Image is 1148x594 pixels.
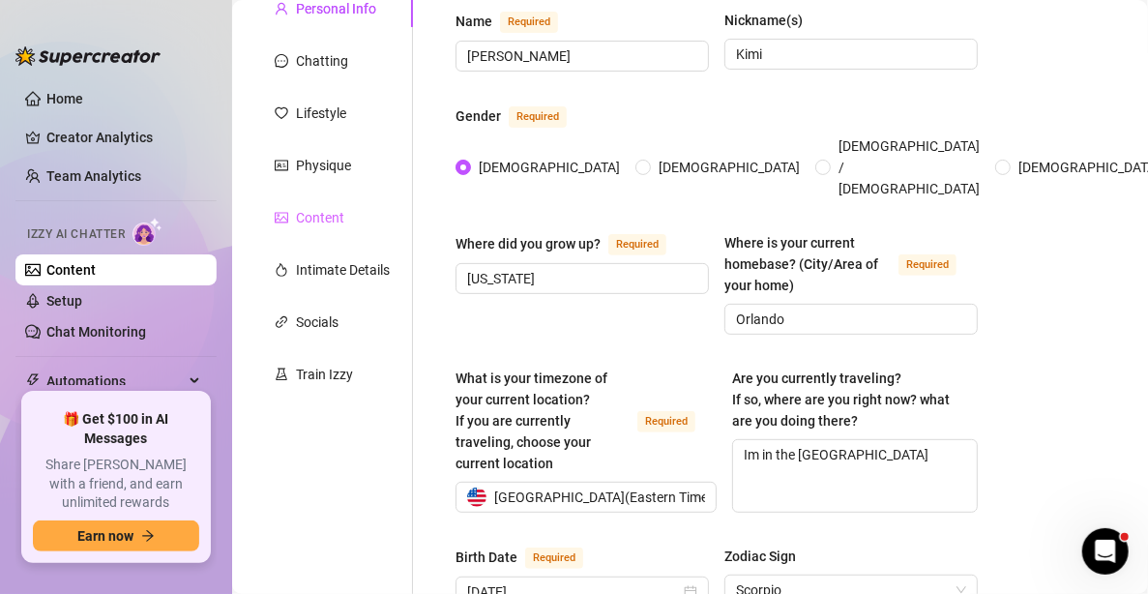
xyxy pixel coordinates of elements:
[275,263,288,277] span: fire
[25,373,41,389] span: thunderbolt
[724,546,809,567] label: Zodiac Sign
[46,168,141,184] a: Team Analytics
[275,315,288,329] span: link
[736,309,962,330] input: Where is your current homebase? (City/Area of your home)
[33,520,199,551] button: Earn nowarrow-right
[525,548,583,569] span: Required
[724,10,816,31] label: Nickname(s)
[724,232,891,296] div: Where is your current homebase? (City/Area of your home)
[275,54,288,68] span: message
[651,157,808,178] span: [DEMOGRAPHIC_DATA]
[456,105,501,127] div: Gender
[296,259,390,281] div: Intimate Details
[275,368,288,381] span: experiment
[637,411,695,432] span: Required
[456,104,588,128] label: Gender
[736,44,962,65] input: Nickname(s)
[471,157,628,178] span: [DEMOGRAPHIC_DATA]
[296,207,344,228] div: Content
[46,293,82,309] a: Setup
[296,312,339,333] div: Socials
[46,122,201,153] a: Creator Analytics
[46,262,96,278] a: Content
[15,46,161,66] img: logo-BBDzfeDw.svg
[456,546,604,569] label: Birth Date
[141,529,155,543] span: arrow-right
[296,103,346,124] div: Lifestyle
[724,10,803,31] div: Nickname(s)
[608,234,666,255] span: Required
[831,135,987,199] span: [DEMOGRAPHIC_DATA] / [DEMOGRAPHIC_DATA]
[724,546,796,567] div: Zodiac Sign
[296,50,348,72] div: Chatting
[456,371,607,471] span: What is your timezone of your current location? If you are currently traveling, choose your curre...
[77,528,133,544] span: Earn now
[732,371,950,429] span: Are you currently traveling? If so, where are you right now? what are you doing there?
[456,10,579,33] label: Name
[467,488,486,507] img: us
[467,268,693,289] input: Where did you grow up?
[500,12,558,33] span: Required
[275,211,288,224] span: picture
[898,254,957,276] span: Required
[467,45,693,67] input: Name
[33,456,199,513] span: Share [PERSON_NAME] with a friend, and earn unlimited rewards
[494,483,713,512] span: [GEOGRAPHIC_DATA] ( Eastern Time )
[456,232,688,255] label: Where did you grow up?
[296,155,351,176] div: Physique
[46,91,83,106] a: Home
[46,324,146,340] a: Chat Monitoring
[33,410,199,448] span: 🎁 Get $100 in AI Messages
[724,232,978,296] label: Where is your current homebase? (City/Area of your home)
[456,233,601,254] div: Where did you grow up?
[27,225,125,244] span: Izzy AI Chatter
[509,106,567,128] span: Required
[46,366,184,397] span: Automations
[275,159,288,172] span: idcard
[733,440,977,512] textarea: Im in the [GEOGRAPHIC_DATA]
[456,11,492,32] div: Name
[1082,528,1129,575] iframe: Intercom live chat
[456,547,517,568] div: Birth Date
[275,2,288,15] span: user
[296,364,353,385] div: Train Izzy
[275,106,288,120] span: heart
[132,218,162,246] img: AI Chatter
